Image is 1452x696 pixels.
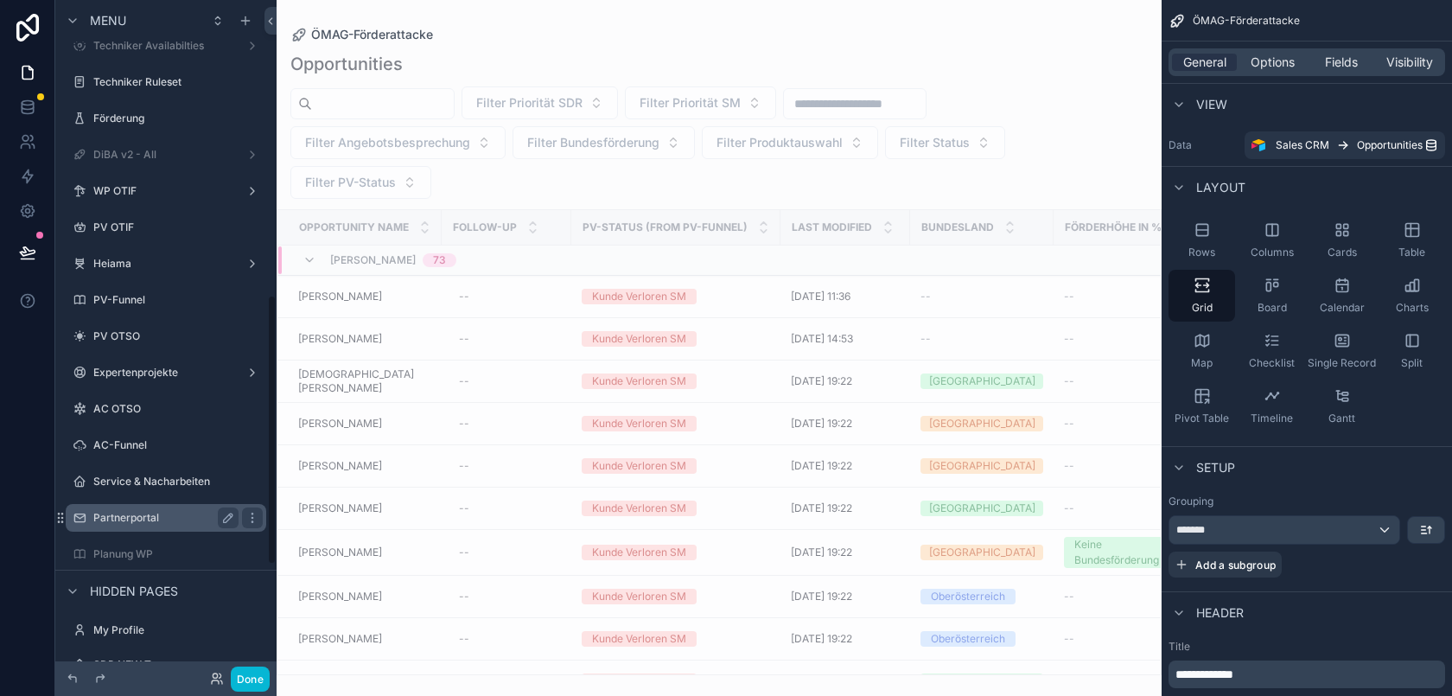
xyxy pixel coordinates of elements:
[66,395,266,423] a: AC OTSO
[1325,54,1358,71] span: Fields
[66,68,266,96] a: Techniker Ruleset
[93,366,239,380] label: Expertenprojekte
[1169,325,1235,377] button: Map
[1191,356,1213,370] span: Map
[93,547,263,561] label: Planung WP
[231,667,270,692] button: Done
[93,184,239,198] label: WP OTIF
[1239,325,1305,377] button: Checklist
[1239,270,1305,322] button: Board
[1309,270,1375,322] button: Calendar
[93,511,232,525] label: Partnerportal
[1379,325,1445,377] button: Split
[66,540,266,568] a: Planung WP
[66,616,266,644] a: My Profile
[93,329,263,343] label: PV OTSO
[93,623,263,637] label: My Profile
[1196,604,1244,622] span: Header
[93,220,263,234] label: PV OTIF
[66,141,266,169] a: DiBA v2 - All
[1196,459,1235,476] span: Setup
[1169,552,1282,578] button: Add a subgroup
[1309,214,1375,266] button: Cards
[1169,380,1235,432] button: Pivot Table
[66,651,266,679] a: SDR NEW Test
[1398,246,1425,259] span: Table
[1239,214,1305,266] button: Columns
[66,214,266,241] a: PV OTIF
[1169,214,1235,266] button: Rows
[1196,96,1227,113] span: View
[1328,246,1357,259] span: Cards
[1196,179,1245,196] span: Layout
[66,431,266,459] a: AC-Funnel
[93,438,263,452] label: AC-Funnel
[1192,301,1213,315] span: Grid
[93,148,239,162] label: DiBA v2 - All
[1328,412,1355,425] span: Gantt
[93,75,263,89] label: Techniker Ruleset
[1320,301,1365,315] span: Calendar
[66,177,266,205] a: WP OTIF
[93,257,239,271] label: Heiama
[93,658,263,672] label: SDR NEW Test
[1245,131,1445,159] a: Sales CRMOpportunities
[93,293,263,307] label: PV-Funnel
[93,475,263,488] label: Service & Nacharbeiten
[1396,301,1429,315] span: Charts
[1169,270,1235,322] button: Grid
[1379,214,1445,266] button: Table
[1169,495,1213,508] label: Grouping
[66,359,266,386] a: Expertenprojekte
[1183,54,1226,71] span: General
[1175,412,1229,425] span: Pivot Table
[66,286,266,314] a: PV-Funnel
[66,468,266,495] a: Service & Nacharbeiten
[66,105,266,132] a: Förderung
[1401,356,1423,370] span: Split
[1309,380,1375,432] button: Gantt
[1379,270,1445,322] button: Charts
[1386,54,1433,71] span: Visibility
[1308,356,1376,370] span: Single Record
[1195,559,1276,571] span: Add a subgroup
[1357,138,1423,152] span: Opportunities
[1239,380,1305,432] button: Timeline
[66,504,266,532] a: Partnerportal
[66,322,266,350] a: PV OTSO
[1188,246,1215,259] span: Rows
[1258,301,1287,315] span: Board
[93,402,263,416] label: AC OTSO
[90,12,126,29] span: Menu
[1169,138,1238,152] label: Data
[1251,246,1294,259] span: Columns
[1276,138,1329,152] span: Sales CRM
[1251,54,1295,71] span: Options
[93,39,239,53] label: Techniker Availabilties
[66,250,266,278] a: Heiama
[1251,138,1265,152] img: Airtable Logo
[1309,325,1375,377] button: Single Record
[93,112,263,125] label: Förderung
[1169,661,1445,688] div: scrollable content
[1251,412,1293,425] span: Timeline
[1169,640,1445,654] label: Title
[1249,356,1295,370] span: Checklist
[1193,14,1300,28] span: ÖMAG-Förderattacke
[66,32,266,60] a: Techniker Availabilties
[90,583,178,600] span: Hidden pages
